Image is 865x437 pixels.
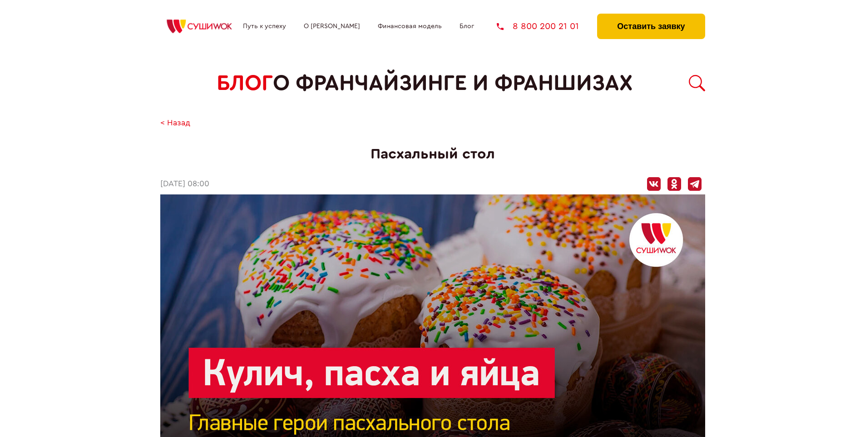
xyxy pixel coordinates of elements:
a: Финансовая модель [378,23,442,30]
a: Блог [460,23,474,30]
a: О [PERSON_NAME] [304,23,360,30]
button: Оставить заявку [597,14,705,39]
time: [DATE] 08:00 [160,179,209,189]
span: о франчайзинге и франшизах [273,71,633,96]
a: < Назад [160,119,190,128]
h1: Пасхальный стол [160,146,705,163]
a: 8 800 200 21 01 [497,22,579,31]
span: 8 800 200 21 01 [513,22,579,31]
a: Путь к успеху [243,23,286,30]
span: БЛОГ [217,71,273,96]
